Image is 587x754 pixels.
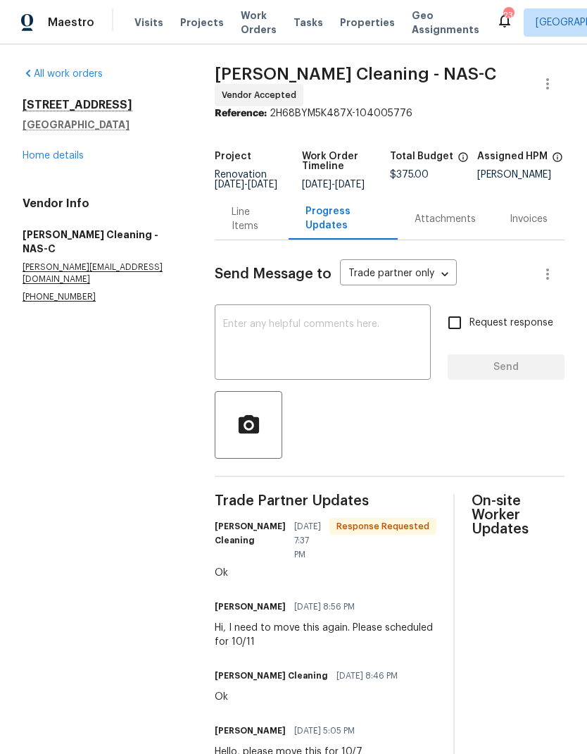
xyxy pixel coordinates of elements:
span: Properties [340,16,395,30]
span: The hpm assigned to this work order. [552,152,563,170]
span: Projects [180,16,224,30]
span: Work Orders [241,8,277,37]
div: Ok [215,690,406,704]
span: Request response [469,316,553,330]
span: [DATE] [248,180,277,190]
h6: [PERSON_NAME] [215,724,286,738]
span: [DATE] [215,180,244,190]
h6: [PERSON_NAME] [215,600,286,614]
div: [PERSON_NAME] [477,170,564,180]
div: 23 [503,8,513,23]
div: 2H68BYM5K487X-104005776 [215,106,564,120]
a: All work orders [23,69,103,79]
span: Visits [134,16,163,30]
span: Renovation [215,170,277,190]
span: Geo Assignments [412,8,479,37]
span: [DATE] [302,180,332,190]
span: [DATE] 5:05 PM [294,724,355,738]
div: Ok [215,566,436,580]
span: The total cost of line items that have been proposed by Opendoor. This sum includes line items th... [457,152,469,170]
span: $375.00 [390,170,429,180]
span: Send Message to [215,267,332,281]
h5: Work Order Timeline [302,152,389,171]
span: On-site Worker Updates [472,494,564,536]
span: Trade Partner Updates [215,494,436,508]
span: [DATE] 8:56 PM [294,600,355,614]
span: Vendor Accepted [222,88,302,102]
span: - [302,180,365,190]
span: - [215,180,277,190]
div: Trade partner only [340,263,457,286]
span: [DATE] [335,180,365,190]
h5: [PERSON_NAME] Cleaning - NAS-C [23,228,181,256]
div: Hi, I need to move this again. Please scheduled for 10/11 [215,621,436,649]
a: Home details [23,151,84,161]
h4: Vendor Info [23,197,181,211]
span: [DATE] 7:37 PM [294,519,321,562]
span: [PERSON_NAME] Cleaning - NAS-C [215,66,496,82]
b: Reference: [215,109,267,118]
span: [DATE] 8:46 PM [336,669,398,683]
div: Progress Updates [305,204,381,233]
h5: Assigned HPM [477,152,548,161]
h5: Total Budget [390,152,453,161]
span: Maestro [48,16,94,30]
div: Line Items [232,205,272,233]
h6: [PERSON_NAME] Cleaning [215,669,328,683]
h6: [PERSON_NAME] Cleaning [215,519,286,548]
span: Response Requested [331,519,435,533]
h5: Project [215,152,251,161]
div: Attachments [415,212,476,226]
div: Invoices [510,212,548,226]
span: Tasks [293,18,323,27]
